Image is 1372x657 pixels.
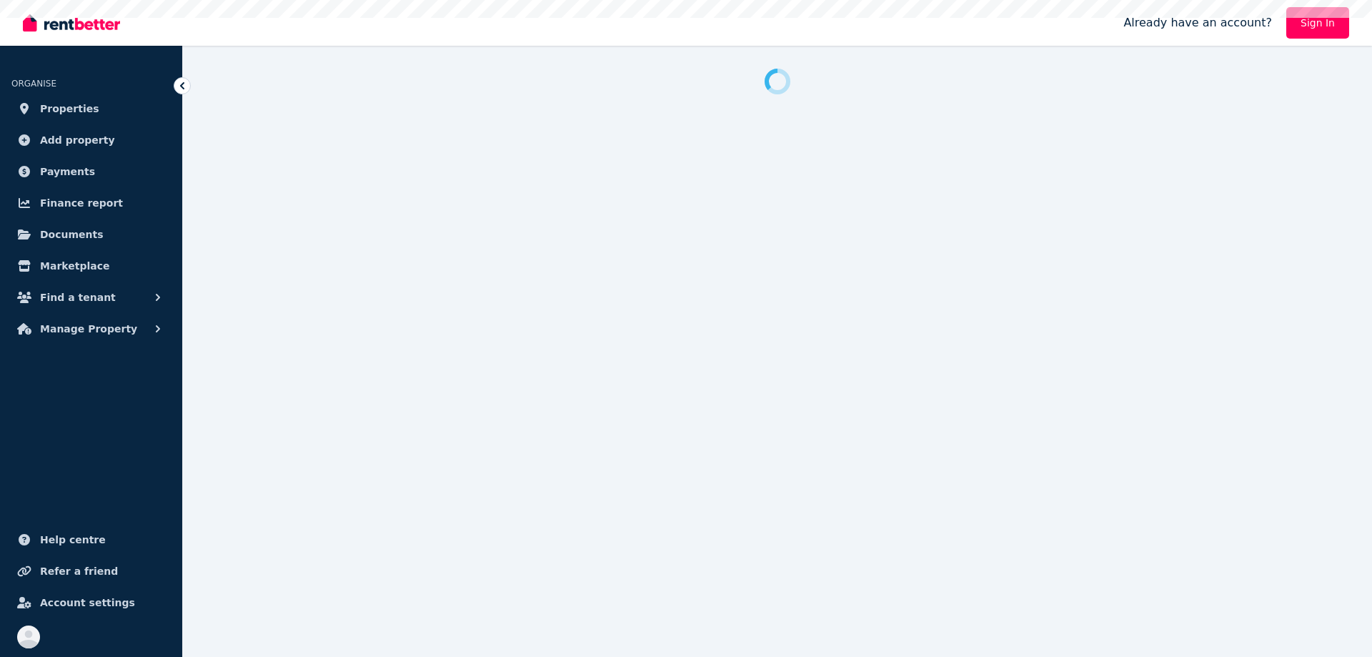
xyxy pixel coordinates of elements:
[40,594,135,611] span: Account settings
[11,283,171,312] button: Find a tenant
[40,226,104,243] span: Documents
[11,525,171,554] a: Help centre
[40,194,123,212] span: Finance report
[40,132,115,149] span: Add property
[40,289,116,306] span: Find a tenant
[11,94,171,123] a: Properties
[40,531,106,548] span: Help centre
[40,257,109,275] span: Marketplace
[11,126,171,154] a: Add property
[23,12,120,34] img: RentBetter
[1286,7,1349,39] a: Sign In
[40,563,118,580] span: Refer a friend
[11,79,56,89] span: ORGANISE
[11,315,171,343] button: Manage Property
[11,252,171,280] a: Marketplace
[40,320,137,337] span: Manage Property
[11,557,171,586] a: Refer a friend
[11,157,171,186] a: Payments
[1123,14,1272,31] span: Already have an account?
[40,163,95,180] span: Payments
[11,189,171,217] a: Finance report
[11,588,171,617] a: Account settings
[11,220,171,249] a: Documents
[40,100,99,117] span: Properties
